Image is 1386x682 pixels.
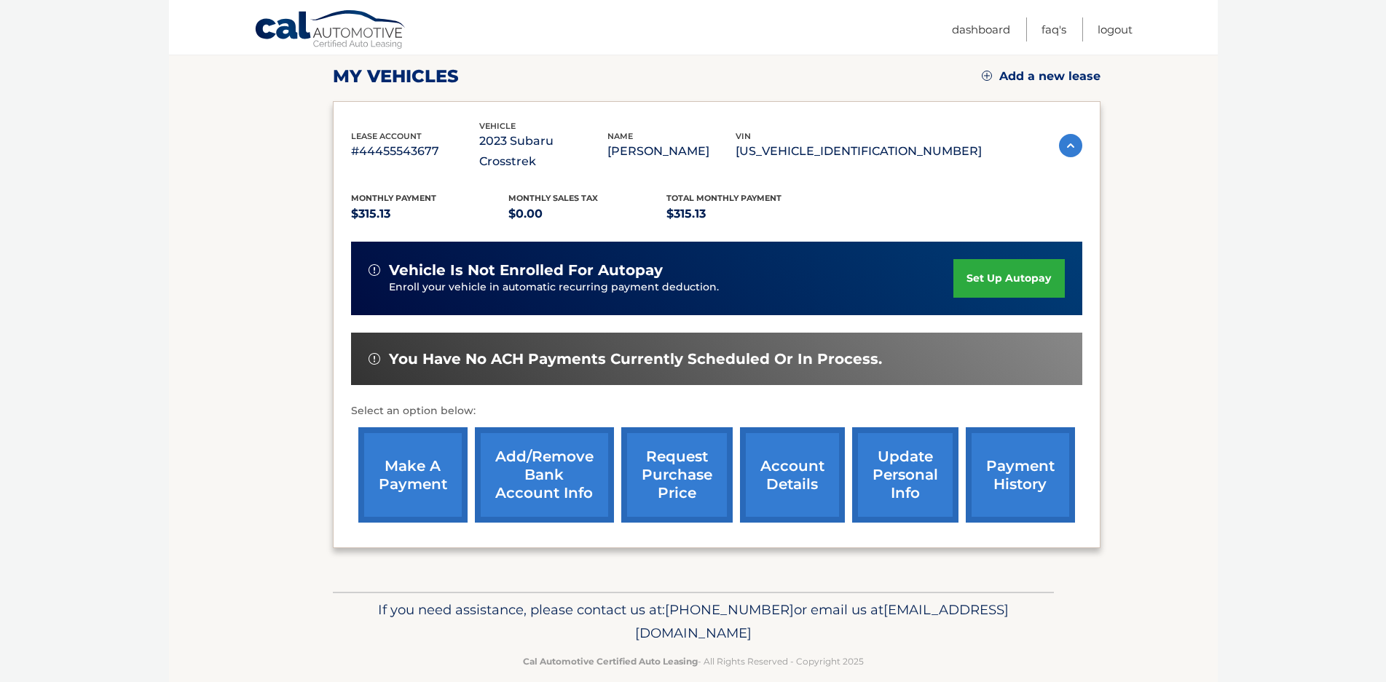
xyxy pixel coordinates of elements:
[508,193,598,203] span: Monthly sales Tax
[635,601,1009,641] span: [EMAIL_ADDRESS][DOMAIN_NAME]
[369,264,380,276] img: alert-white.svg
[1042,17,1066,41] a: FAQ's
[351,193,436,203] span: Monthly Payment
[607,131,633,141] span: name
[479,121,516,131] span: vehicle
[952,17,1010,41] a: Dashboard
[475,427,614,523] a: Add/Remove bank account info
[389,261,663,279] span: vehicle is not enrolled for autopay
[966,427,1075,523] a: payment history
[342,598,1044,645] p: If you need assistance, please contact us at: or email us at
[358,427,468,523] a: make a payment
[666,193,781,203] span: Total Monthly Payment
[1059,134,1082,157] img: accordion-active.svg
[982,69,1100,84] a: Add a new lease
[953,259,1064,298] a: set up autopay
[351,403,1082,420] p: Select an option below:
[351,131,422,141] span: lease account
[736,131,751,141] span: vin
[508,204,666,224] p: $0.00
[351,141,479,162] p: #44455543677
[666,204,824,224] p: $315.13
[665,601,794,618] span: [PHONE_NUMBER]
[389,279,954,296] p: Enroll your vehicle in automatic recurring payment deduction.
[982,71,992,81] img: add.svg
[342,654,1044,669] p: - All Rights Reserved - Copyright 2025
[852,427,958,523] a: update personal info
[621,427,733,523] a: request purchase price
[479,131,607,172] p: 2023 Subaru Crosstrek
[523,656,698,667] strong: Cal Automotive Certified Auto Leasing
[736,141,982,162] p: [US_VEHICLE_IDENTIFICATION_NUMBER]
[1098,17,1133,41] a: Logout
[351,204,509,224] p: $315.13
[389,350,882,368] span: You have no ACH payments currently scheduled or in process.
[333,66,459,87] h2: my vehicles
[254,9,407,52] a: Cal Automotive
[369,353,380,365] img: alert-white.svg
[607,141,736,162] p: [PERSON_NAME]
[740,427,845,523] a: account details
